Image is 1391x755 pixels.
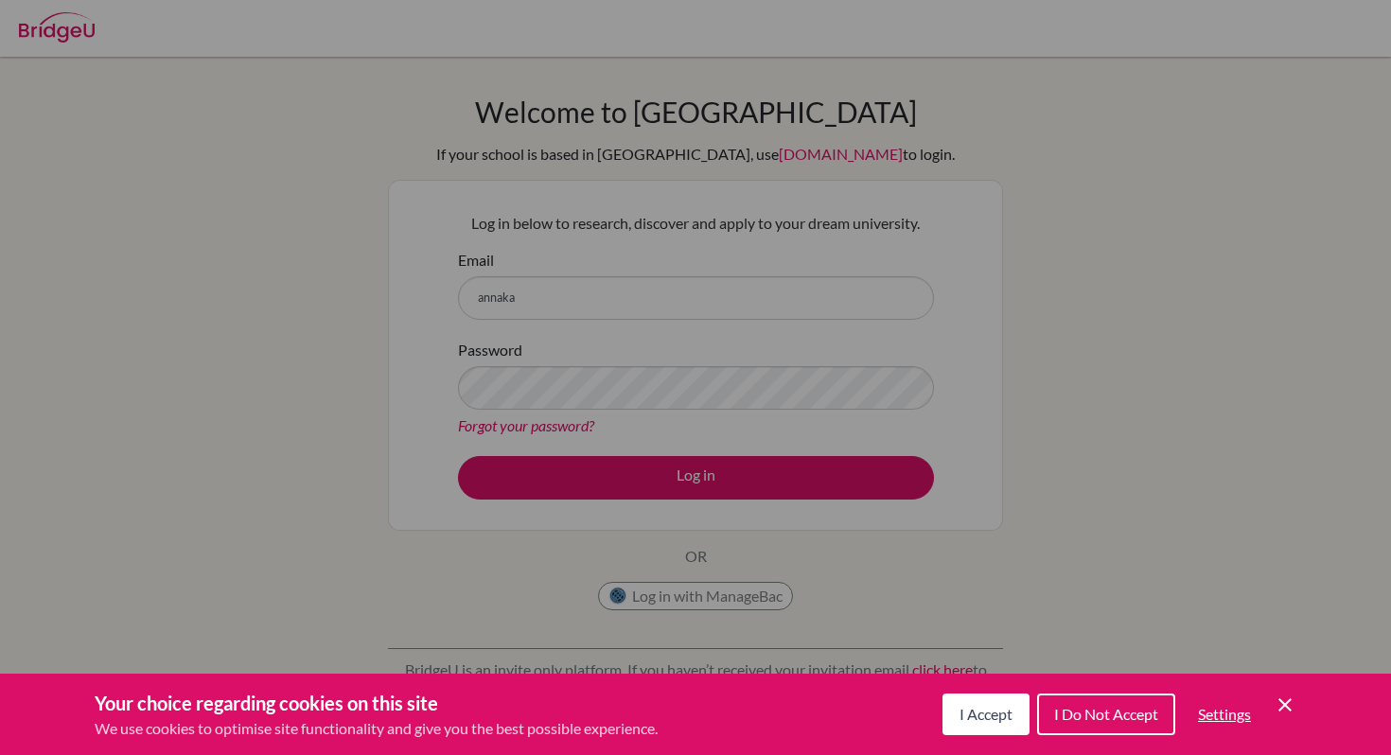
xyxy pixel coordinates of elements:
span: I Do Not Accept [1054,705,1158,723]
button: Settings [1183,695,1266,733]
button: I Accept [942,694,1030,735]
button: I Do Not Accept [1037,694,1175,735]
p: We use cookies to optimise site functionality and give you the best possible experience. [95,717,658,740]
span: Settings [1198,705,1251,723]
span: I Accept [960,705,1012,723]
button: Save and close [1274,694,1296,716]
h3: Your choice regarding cookies on this site [95,689,658,717]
